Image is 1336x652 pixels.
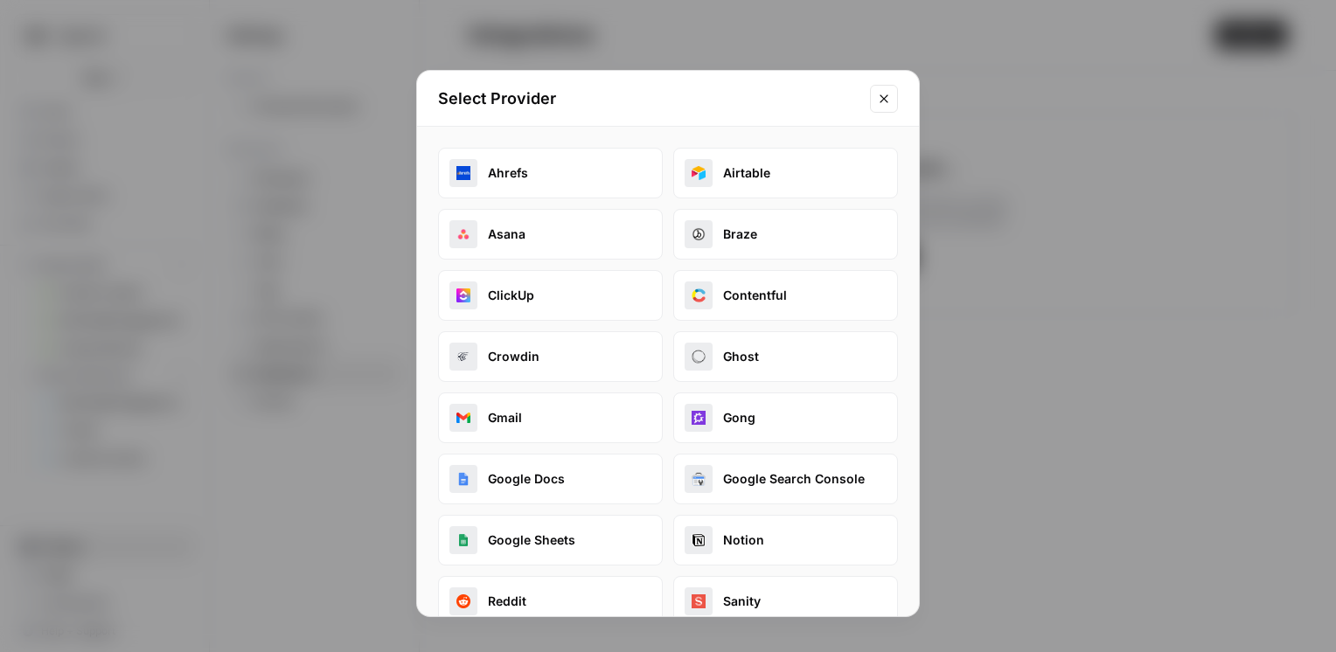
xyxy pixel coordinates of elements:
[438,331,663,382] button: crowdinCrowdin
[456,411,470,425] img: gmail
[673,515,898,565] button: notionNotion
[870,85,898,113] button: Close modal
[456,472,470,486] img: google_docs
[438,515,663,565] button: google_sheetsGoogle Sheets
[692,411,706,425] img: gong
[438,270,663,321] button: clickupClickUp
[673,209,898,260] button: brazeBraze
[438,148,663,198] button: ahrefsAhrefs
[692,166,706,180] img: airtable_oauth
[673,270,898,321] button: contentfulContentful
[456,594,470,608] img: reddit
[438,209,663,260] button: asanaAsana
[456,288,470,302] img: clickup
[438,454,663,504] button: google_docsGoogle Docs
[673,454,898,504] button: google_search_consoleGoogle Search Console
[673,392,898,443] button: gongGong
[692,227,706,241] img: braze
[673,331,898,382] button: ghostGhost
[438,392,663,443] button: gmailGmail
[692,350,706,364] img: ghost
[673,148,898,198] button: airtable_oauthAirtable
[673,576,898,627] button: sanitySanity
[456,227,470,241] img: asana
[456,533,470,547] img: google_sheets
[692,594,706,608] img: sanity
[692,472,706,486] img: google_search_console
[438,87,859,111] h2: Select Provider
[692,288,706,302] img: contentful
[692,533,706,547] img: notion
[456,166,470,180] img: ahrefs
[438,576,663,627] button: redditReddit
[456,350,470,364] img: crowdin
